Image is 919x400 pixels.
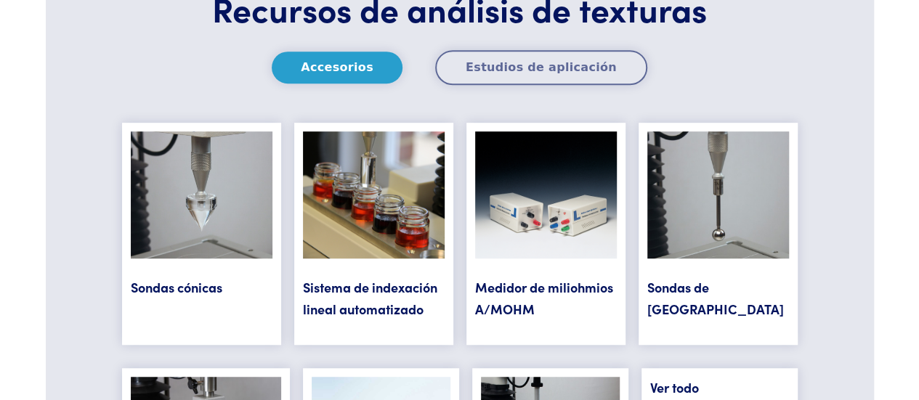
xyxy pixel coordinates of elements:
a: Sondas cónicas [131,278,222,296]
img: rounded_ta-18_half-inch-ball_2.jpg [647,131,789,277]
font: Estudios de aplicación [466,60,617,74]
a: Sondas de [GEOGRAPHIC_DATA] [647,278,784,318]
a: Sistema de indexación lineal automatizado [303,278,437,318]
a: Medidor de miliohmios A/MOHM [475,278,613,318]
button: Estudios de aplicación [435,50,647,85]
a: Ver todo [650,378,699,396]
img: cone_ta-2_60-degree_2.jpg [131,131,272,277]
img: alis-sms-2016-2.jpg [303,131,445,277]
button: Accesorios [272,52,402,83]
font: Accesorios [301,60,373,74]
img: hardware-resistance-converter-unit.jpg [475,131,617,277]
